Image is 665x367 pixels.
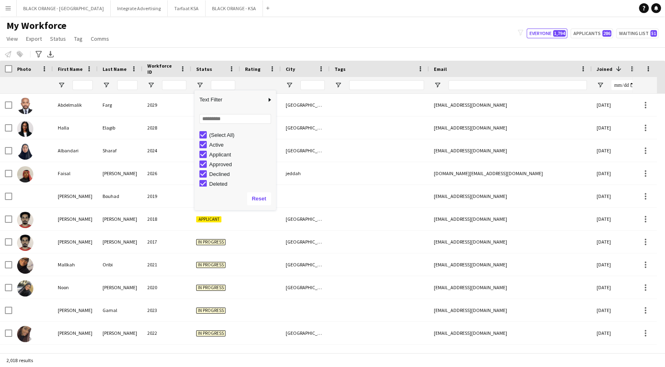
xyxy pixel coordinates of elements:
[650,30,657,37] span: 51
[46,49,55,59] app-action-btn: Export XLSX
[429,139,592,162] div: [EMAIL_ADDRESS][DOMAIN_NAME]
[592,276,641,299] div: [DATE]
[162,80,186,90] input: Workforce ID Filter Input
[281,139,330,162] div: [GEOGRAPHIC_DATA]
[592,322,641,344] div: [DATE]
[199,114,271,124] input: Search filter values
[611,80,636,90] input: Joined Filter Input
[592,162,641,185] div: [DATE]
[592,208,641,230] div: [DATE]
[98,185,142,207] div: Bouhad
[281,162,330,185] div: jeddah
[147,81,155,89] button: Open Filter Menu
[429,299,592,321] div: [EMAIL_ADDRESS][DOMAIN_NAME]
[429,116,592,139] div: [EMAIL_ADDRESS][DOMAIN_NAME]
[209,161,273,167] div: Approved
[98,94,142,116] div: Farg
[98,322,142,344] div: [PERSON_NAME]
[17,66,31,72] span: Photo
[245,66,260,72] span: Rating
[17,212,33,228] img: Ibrahim Abdelmoneim
[281,94,330,116] div: [GEOGRAPHIC_DATA]
[142,208,191,230] div: 2018
[71,33,86,44] a: Tag
[602,30,611,37] span: 286
[53,231,98,253] div: [PERSON_NAME]
[592,94,641,116] div: [DATE]
[53,322,98,344] div: [PERSON_NAME]
[53,185,98,207] div: [PERSON_NAME]
[349,80,424,90] input: Tags Filter Input
[74,35,83,42] span: Tag
[281,231,330,253] div: [GEOGRAPHIC_DATA]
[142,231,191,253] div: 2017
[17,98,33,114] img: Abdelmalik Farg
[209,181,273,187] div: Deleted
[196,81,203,89] button: Open Filter Menu
[111,0,168,16] button: Integrate Advertising
[58,81,65,89] button: Open Filter Menu
[98,162,142,185] div: [PERSON_NAME]
[47,33,69,44] a: Status
[429,162,592,185] div: [DOMAIN_NAME][EMAIL_ADDRESS][DOMAIN_NAME]
[592,231,641,253] div: [DATE]
[209,142,273,148] div: Active
[53,116,98,139] div: Halla
[195,93,266,107] span: Text Filter
[597,81,604,89] button: Open Filter Menu
[196,262,225,268] span: In progress
[26,35,42,42] span: Export
[53,162,98,185] div: Faisal
[87,33,112,44] a: Comms
[117,80,138,90] input: Last Name Filter Input
[597,66,612,72] span: Joined
[429,94,592,116] div: [EMAIL_ADDRESS][DOMAIN_NAME]
[592,116,641,139] div: [DATE]
[98,253,142,276] div: Oribi
[286,66,295,72] span: City
[142,322,191,344] div: 2022
[429,231,592,253] div: [EMAIL_ADDRESS][DOMAIN_NAME]
[195,130,276,237] div: Filter List
[17,166,33,182] img: Faisal Mohammed
[209,132,273,138] div: (Select All)
[17,280,33,297] img: Noon Adam
[196,66,212,72] span: Status
[142,276,191,299] div: 2020
[195,90,276,210] div: Column Filter
[34,49,44,59] app-action-btn: Advanced filters
[434,81,441,89] button: Open Filter Menu
[527,29,567,38] button: Everyone1,794
[98,231,142,253] div: [PERSON_NAME]
[281,208,330,230] div: [GEOGRAPHIC_DATA]
[448,80,587,90] input: Email Filter Input
[17,326,33,342] img: Rana Mustafa
[142,253,191,276] div: 2021
[7,35,18,42] span: View
[592,139,641,162] div: [DATE]
[209,171,273,177] div: Declined
[147,63,177,75] span: Workforce ID
[91,35,109,42] span: Comms
[429,322,592,344] div: [EMAIL_ADDRESS][DOMAIN_NAME]
[335,81,342,89] button: Open Filter Menu
[616,29,658,38] button: Waiting list51
[247,192,271,205] button: Reset
[592,185,641,207] div: [DATE]
[434,66,447,72] span: Email
[429,208,592,230] div: [EMAIL_ADDRESS][DOMAIN_NAME]
[142,116,191,139] div: 2028
[281,276,330,299] div: [GEOGRAPHIC_DATA]
[142,299,191,321] div: 2023
[553,30,566,37] span: 1,794
[17,257,33,274] img: Mallkah Oribi
[98,116,142,139] div: Elagib
[429,185,592,207] div: [EMAIL_ADDRESS][DOMAIN_NAME]
[98,139,142,162] div: Sharaf
[286,81,293,89] button: Open Filter Menu
[281,322,330,344] div: [GEOGRAPHIC_DATA]
[142,94,191,116] div: 2029
[7,20,66,32] span: My Workforce
[592,253,641,276] div: [DATE]
[17,235,33,251] img: Ibrahim Yousif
